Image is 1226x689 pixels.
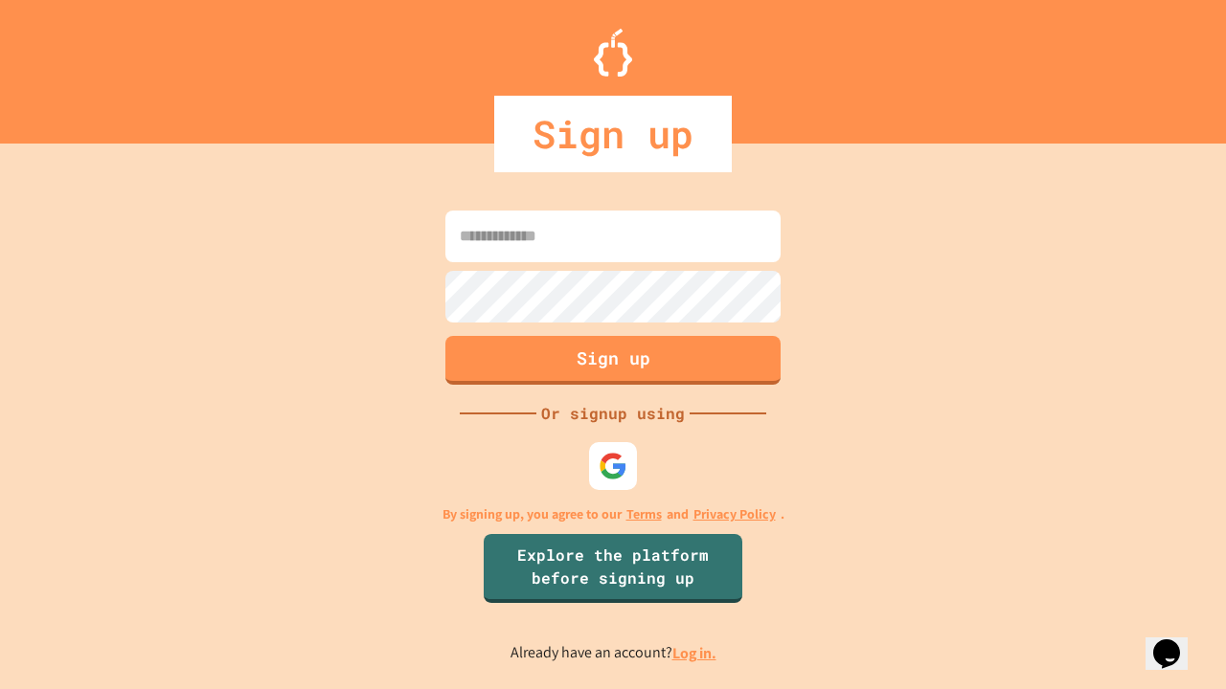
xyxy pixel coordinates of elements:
[693,504,776,524] a: Privacy Policy
[443,504,784,524] p: By signing up, you agree to our and .
[594,29,632,77] img: Logo.svg
[484,534,742,603] a: Explore the platform before signing up
[599,452,627,480] img: google-icon.svg
[672,643,716,663] a: Log in.
[494,96,732,172] div: Sign up
[536,402,690,425] div: Or signup using
[626,504,662,524] a: Terms
[1146,612,1207,670] iframe: chat widget
[511,641,716,665] p: Already have an account?
[445,336,781,385] button: Sign up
